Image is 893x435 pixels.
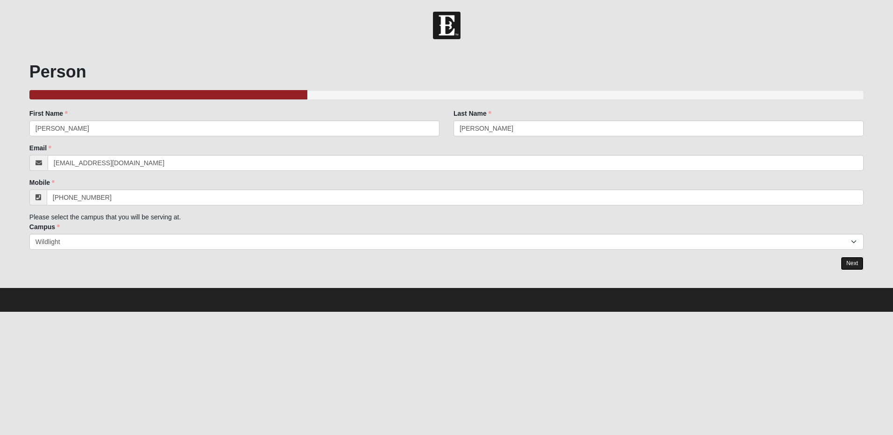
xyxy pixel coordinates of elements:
div: Please select the campus that you will be serving at. [29,109,864,250]
label: Campus [29,222,60,232]
img: Church of Eleven22 Logo [433,12,461,39]
label: Email [29,143,51,153]
h1: Person [29,62,864,82]
label: First Name [29,109,68,118]
label: Mobile [29,178,55,187]
label: Last Name [454,109,491,118]
a: Next [841,257,864,270]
